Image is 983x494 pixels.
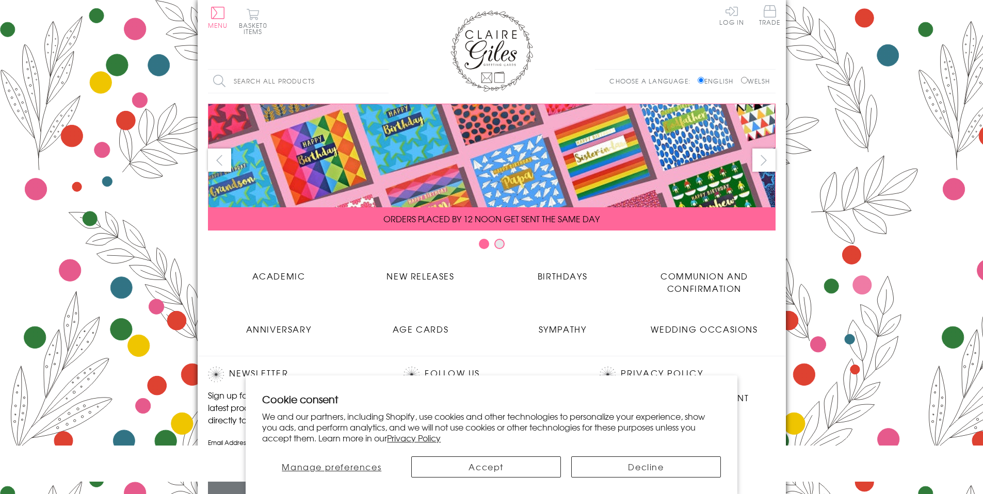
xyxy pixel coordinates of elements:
button: next [752,149,776,172]
div: Carousel Pagination [208,238,776,254]
p: Sign up for our newsletter to receive the latest product launches, news and offers directly to yo... [208,389,383,426]
span: 0 items [244,21,267,36]
span: Trade [759,5,781,25]
img: Claire Giles Greetings Cards [450,10,533,92]
label: English [698,76,738,86]
a: Sympathy [492,315,634,335]
a: Academic [208,262,350,282]
button: Menu [208,7,228,28]
label: Welsh [741,76,770,86]
h2: Newsletter [208,367,383,382]
label: Email Address [208,438,383,447]
input: Welsh [741,77,748,84]
span: Sympathy [539,323,587,335]
a: Log In [719,5,744,25]
span: Wedding Occasions [651,323,758,335]
input: Search [378,70,389,93]
span: Manage preferences [282,460,381,473]
button: Decline [571,456,721,477]
span: New Releases [386,270,454,282]
h2: Follow Us [404,367,579,382]
a: Age Cards [350,315,492,335]
span: Communion and Confirmation [660,270,748,294]
a: Trade [759,5,781,27]
a: Anniversary [208,315,350,335]
a: Privacy Policy [387,432,441,444]
a: New Releases [350,262,492,282]
a: Birthdays [492,262,634,282]
a: Wedding Occasions [634,315,776,335]
button: Basket0 items [239,8,267,35]
button: Carousel Page 1 (Current Slide) [479,239,489,249]
button: prev [208,149,231,172]
span: ORDERS PLACED BY 12 NOON GET SENT THE SAME DAY [383,212,600,225]
span: Menu [208,21,228,30]
h2: Cookie consent [262,392,721,406]
button: Carousel Page 2 [494,239,505,249]
a: Communion and Confirmation [634,262,776,294]
button: Accept [411,456,561,477]
p: Choose a language: [609,76,696,86]
span: Anniversary [246,323,312,335]
input: Search all products [208,70,389,93]
a: Privacy Policy [621,367,703,381]
input: English [698,77,704,84]
p: We and our partners, including Shopify, use cookies and other technologies to personalize your ex... [262,411,721,443]
span: Birthdays [538,270,587,282]
button: Manage preferences [262,456,401,477]
span: Age Cards [393,323,448,335]
span: Academic [252,270,305,282]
